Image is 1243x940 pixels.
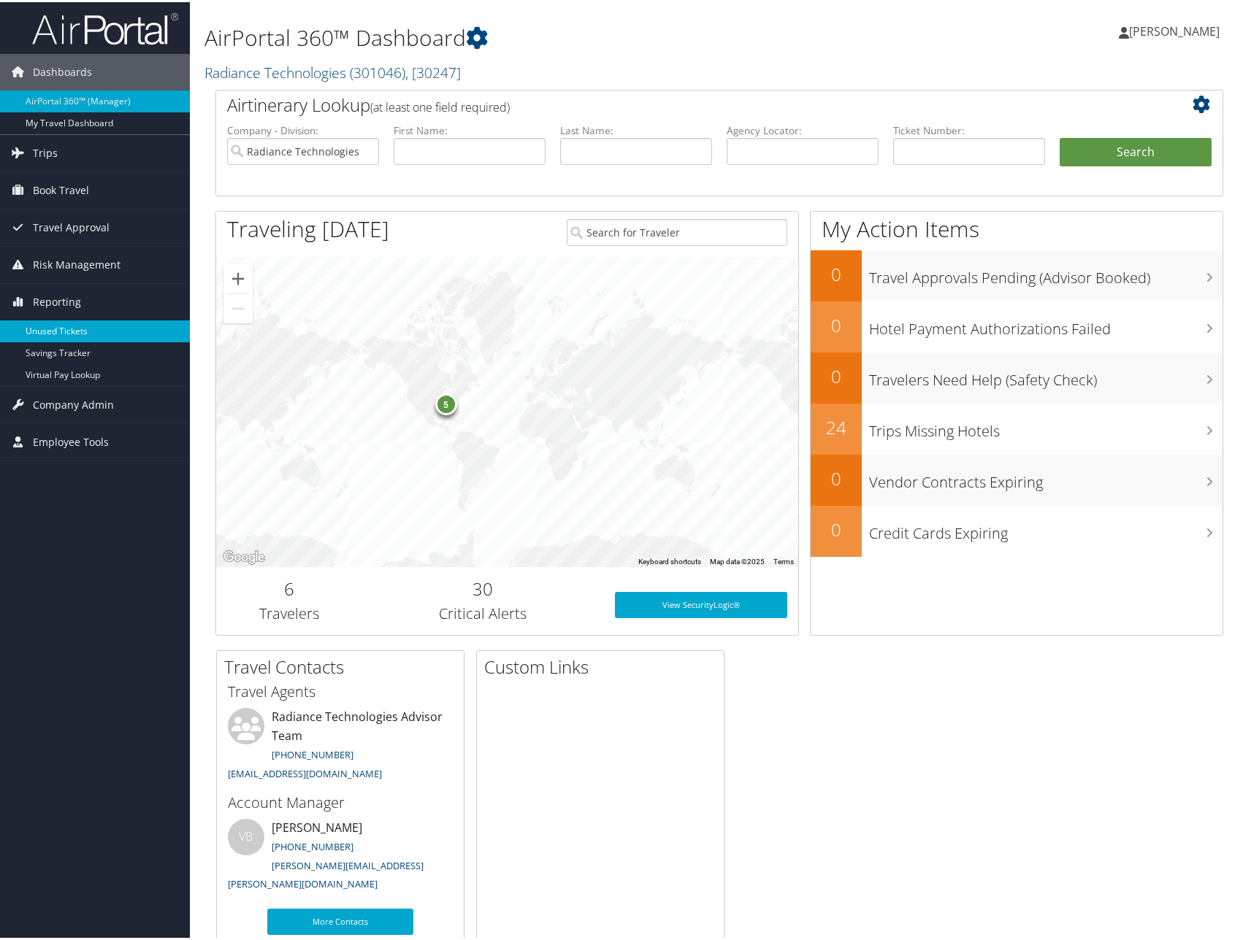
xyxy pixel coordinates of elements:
[811,248,1223,299] a: 0Travel Approvals Pending (Advisor Booked)
[372,574,593,599] h2: 30
[227,212,389,242] h1: Traveling [DATE]
[811,299,1223,350] a: 0Hotel Payment Authorizations Failed
[32,9,178,44] img: airportal-logo.png
[372,601,593,622] h3: Critical Alerts
[223,292,253,321] button: Zoom out
[350,61,405,80] span: ( 301046 )
[484,652,724,677] h2: Custom Links
[727,121,879,136] label: Agency Locator:
[370,97,510,113] span: (at least one field required)
[33,385,114,421] span: Company Admin
[220,546,268,565] img: Google
[773,555,794,563] a: Terms (opens in new tab)
[567,217,787,244] input: Search for Traveler
[869,309,1223,337] h3: Hotel Payment Authorizations Failed
[227,574,351,599] h2: 6
[1060,136,1212,165] button: Search
[811,464,862,489] h2: 0
[869,514,1223,542] h3: Credit Cards Expiring
[33,422,109,458] span: Employee Tools
[272,838,353,851] a: [PHONE_NUMBER]
[811,413,862,438] h2: 24
[227,90,1128,115] h2: Airtinerary Lookup
[560,121,712,136] label: Last Name:
[811,401,1223,452] a: 24Trips Missing Hotels
[33,52,92,88] span: Dashboards
[272,746,353,759] a: [PHONE_NUMBER]
[869,463,1223,490] h3: Vendor Contracts Expiring
[267,906,413,933] a: More Contacts
[405,61,461,80] span: , [ 30247 ]
[228,817,264,853] div: VB
[33,282,81,318] span: Reporting
[221,706,460,784] li: Radiance Technologies Advisor Team
[220,546,268,565] a: Open this area in Google Maps (opens a new window)
[869,361,1223,388] h3: Travelers Need Help (Safety Check)
[869,258,1223,286] h3: Travel Approvals Pending (Advisor Booked)
[811,350,1223,401] a: 0Travelers Need Help (Safety Check)
[33,244,121,281] span: Risk Management
[227,601,351,622] h3: Travelers
[1119,7,1234,51] a: [PERSON_NAME]
[869,412,1223,439] h3: Trips Missing Hotels
[227,121,379,136] label: Company - Division:
[33,170,89,207] span: Book Travel
[33,207,110,244] span: Travel Approval
[811,515,862,540] h2: 0
[228,790,453,811] h3: Account Manager
[811,311,862,336] h2: 0
[811,504,1223,555] a: 0Credit Cards Expiring
[1129,21,1220,37] span: [PERSON_NAME]
[228,765,382,778] a: [EMAIL_ADDRESS][DOMAIN_NAME]
[223,262,253,291] button: Zoom in
[811,362,862,387] h2: 0
[615,590,787,616] a: View SecurityLogic®
[228,679,453,700] h3: Travel Agents
[710,555,765,563] span: Map data ©2025
[221,817,460,895] li: [PERSON_NAME]
[224,652,464,677] h2: Travel Contacts
[811,452,1223,504] a: 0Vendor Contracts Expiring
[435,391,457,413] div: 5
[893,121,1045,136] label: Ticket Number:
[811,212,1223,242] h1: My Action Items
[228,857,424,889] a: [PERSON_NAME][EMAIL_ADDRESS][PERSON_NAME][DOMAIN_NAME]
[394,121,546,136] label: First Name:
[204,20,891,51] h1: AirPortal 360™ Dashboard
[638,555,701,565] button: Keyboard shortcuts
[811,260,862,285] h2: 0
[33,133,58,169] span: Trips
[204,61,461,80] a: Radiance Technologies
